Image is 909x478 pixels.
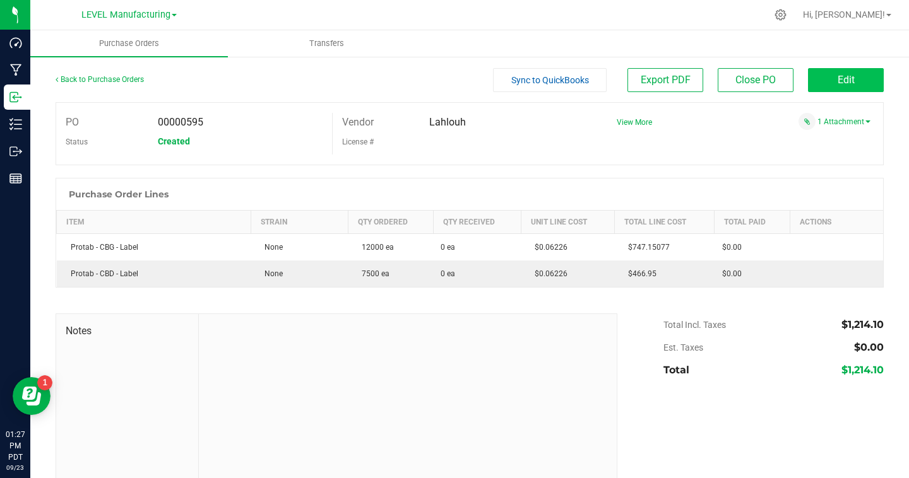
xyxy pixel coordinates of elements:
[56,75,144,84] a: Back to Purchase Orders
[663,320,726,330] span: Total Incl. Taxes
[799,113,816,130] span: Attach a document
[9,145,22,158] inline-svg: Outbound
[521,211,614,234] th: Unit Line Cost
[258,269,283,278] span: None
[735,74,776,86] span: Close PO
[790,211,883,234] th: Actions
[9,91,22,103] inline-svg: Inbound
[528,243,567,252] span: $0.06226
[663,342,703,353] span: Est. Taxes
[355,243,394,252] span: 12000 ea
[715,234,790,261] td: $0.00
[715,211,790,234] th: Total Paid
[429,116,466,128] span: Lahlouh
[614,211,715,234] th: Total Line Cost
[355,269,389,278] span: 7500 ea
[841,318,884,330] span: $1,214.10
[6,463,25,472] p: 09/23
[627,68,703,92] button: Export PDF
[841,364,884,376] span: $1,214.10
[69,189,169,199] h1: Purchase Order Lines
[158,116,203,128] span: 00000595
[641,74,691,86] span: Export PDF
[9,37,22,49] inline-svg: Dashboard
[773,9,788,21] div: Manage settings
[37,375,52,390] iframe: Resource center unread badge
[9,172,22,185] inline-svg: Reports
[66,132,88,151] label: Status
[715,260,790,287] td: $0.00
[838,74,855,86] span: Edit
[82,38,176,49] span: Purchase Orders
[228,30,425,57] a: Transfers
[30,30,228,57] a: Purchase Orders
[13,377,50,415] iframe: Resource center
[622,243,670,252] span: $747.15077
[251,211,348,234] th: Strain
[718,68,793,92] button: Close PO
[348,211,433,234] th: Qty Ordered
[57,211,251,234] th: Item
[808,68,884,92] button: Edit
[441,242,455,253] span: 0 ea
[511,75,589,85] span: Sync to QuickBooks
[158,136,190,146] span: Created
[528,269,567,278] span: $0.06226
[6,429,25,463] p: 01:27 PM PDT
[9,118,22,131] inline-svg: Inventory
[9,64,22,76] inline-svg: Manufacturing
[803,9,885,20] span: Hi, [PERSON_NAME]!
[493,68,607,92] button: Sync to QuickBooks
[64,268,244,279] div: Protab - CBD - Label
[66,324,189,339] span: Notes
[854,341,884,353] span: $0.00
[64,242,244,253] div: Protab - CBG - Label
[258,243,283,252] span: None
[81,9,170,20] span: LEVEL Manufacturing
[622,269,656,278] span: $466.95
[292,38,361,49] span: Transfers
[433,211,521,234] th: Qty Received
[66,113,79,132] label: PO
[817,117,870,126] a: 1 Attachment
[617,118,652,127] a: View More
[441,268,455,279] span: 0 ea
[342,113,374,132] label: Vendor
[342,132,374,151] label: License #
[663,364,689,376] span: Total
